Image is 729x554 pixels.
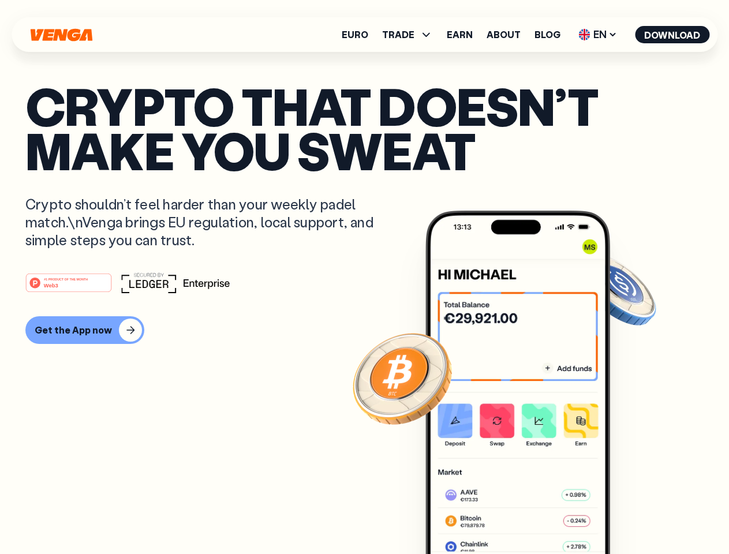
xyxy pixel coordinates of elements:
a: About [487,30,521,39]
svg: Home [29,28,94,42]
tspan: Web3 [44,282,58,288]
a: #1 PRODUCT OF THE MONTHWeb3 [25,280,112,295]
img: Bitcoin [350,326,454,430]
button: Get the App now [25,316,144,344]
img: USDC coin [575,248,659,331]
p: Crypto shouldn’t feel harder than your weekly padel match.\nVenga brings EU regulation, local sup... [25,195,390,249]
img: flag-uk [578,29,590,40]
tspan: #1 PRODUCT OF THE MONTH [44,277,88,280]
span: EN [574,25,621,44]
span: TRADE [382,30,414,39]
a: Get the App now [25,316,704,344]
div: Get the App now [35,324,112,336]
a: Earn [447,30,473,39]
button: Download [635,26,709,43]
a: Euro [342,30,368,39]
p: Crypto that doesn’t make you sweat [25,84,704,172]
a: Blog [534,30,560,39]
span: TRADE [382,28,433,42]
